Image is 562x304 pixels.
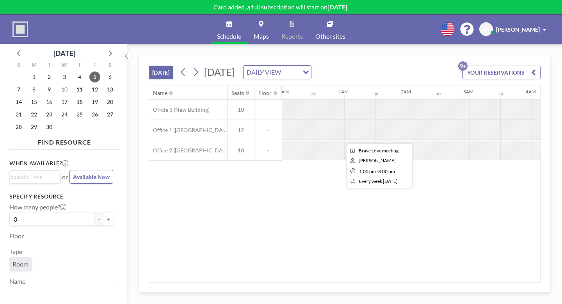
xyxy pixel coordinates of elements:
[59,97,70,107] span: Wednesday, September 17, 2025
[105,109,116,120] span: Saturday, September 27, 2025
[283,67,298,77] input: Search for option
[102,61,117,71] div: S
[74,84,85,95] span: Thursday, September 11, 2025
[482,26,490,33] span: RK
[231,89,244,97] div: Seats
[228,106,254,113] span: 10
[28,109,39,120] span: Monday, September 22, 2025
[377,168,378,174] span: -
[10,287,113,300] div: Search for option
[496,26,540,33] span: [PERSON_NAME]
[42,61,57,71] div: T
[258,89,272,97] div: Floor
[74,109,85,120] span: Thursday, September 25, 2025
[11,61,27,71] div: S
[57,61,72,71] div: W
[94,213,104,226] button: -
[73,173,110,180] span: Available Now
[228,127,254,134] span: 12
[44,122,55,132] span: Tuesday, September 30, 2025
[104,213,113,226] button: +
[89,72,100,82] span: Friday, September 5, 2025
[69,170,113,184] button: Available Now
[247,14,275,44] a: Maps
[11,172,56,181] input: Search for option
[13,84,24,95] span: Sunday, September 7, 2025
[281,33,303,39] span: Reports
[458,61,468,71] p: 9+
[498,91,503,97] div: 30
[74,97,85,107] span: Thursday, September 18, 2025
[28,84,39,95] span: Monday, September 8, 2025
[436,91,441,97] div: 30
[59,72,70,82] span: Wednesday, September 3, 2025
[228,147,254,154] span: 10
[204,66,235,78] span: [DATE]
[44,84,55,95] span: Tuesday, September 9, 2025
[9,277,25,285] label: Name
[87,61,102,71] div: F
[254,106,282,113] span: -
[44,109,55,120] span: Tuesday, September 23, 2025
[311,91,316,97] div: 30
[12,260,28,268] span: Room
[359,178,398,184] span: every week [DATE]
[359,157,396,163] span: Julia Peixoto
[28,97,39,107] span: Monday, September 15, 2025
[89,109,100,120] span: Friday, September 26, 2025
[59,84,70,95] span: Wednesday, September 10, 2025
[327,3,347,11] b: [DATE]
[463,89,473,95] div: 3AM
[149,106,210,113] span: Offcie 3 (New Building)
[254,147,282,154] span: -
[105,84,116,95] span: Saturday, September 13, 2025
[27,61,42,71] div: M
[13,97,24,107] span: Sunday, September 14, 2025
[28,72,39,82] span: Monday, September 1, 2025
[275,14,309,44] a: Reports
[359,168,376,174] span: 1:00 PM
[401,89,411,95] div: 2AM
[105,72,116,82] span: Saturday, September 6, 2025
[211,14,247,44] a: Schedule
[254,127,282,134] span: -
[74,72,85,82] span: Thursday, September 4, 2025
[9,248,22,256] label: Type
[244,66,311,79] div: Search for option
[89,84,100,95] span: Friday, September 12, 2025
[72,61,87,71] div: T
[309,14,352,44] a: Other sites
[9,135,119,146] h4: FIND RESOURCE
[373,91,378,97] div: 30
[62,173,68,181] span: or
[338,89,349,95] div: 1AM
[359,148,398,154] span: Brave Love meeting
[378,168,395,174] span: 3:00 PM
[53,48,75,59] div: [DATE]
[526,89,536,95] div: 4AM
[44,97,55,107] span: Tuesday, September 16, 2025
[149,127,227,134] span: Office 1 ([GEOGRAPHIC_DATA])
[13,109,24,120] span: Sunday, September 21, 2025
[9,232,24,240] label: Floor
[254,33,269,39] span: Maps
[9,203,66,211] label: How many people?
[276,89,289,95] div: 12AM
[315,33,345,39] span: Other sites
[153,89,167,97] div: Name
[59,109,70,120] span: Wednesday, September 24, 2025
[462,66,541,79] button: YOUR RESERVATIONS9+
[89,97,100,107] span: Friday, September 19, 2025
[13,122,24,132] span: Sunday, September 28, 2025
[28,122,39,132] span: Monday, September 29, 2025
[9,193,113,200] h3: Specify resource
[217,33,241,39] span: Schedule
[149,66,173,79] button: [DATE]
[10,171,60,182] div: Search for option
[245,67,283,77] span: DAILY VIEW
[44,72,55,82] span: Tuesday, September 2, 2025
[12,21,28,37] img: organization-logo
[149,147,227,154] span: Office 2 ([GEOGRAPHIC_DATA])
[105,97,116,107] span: Saturday, September 20, 2025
